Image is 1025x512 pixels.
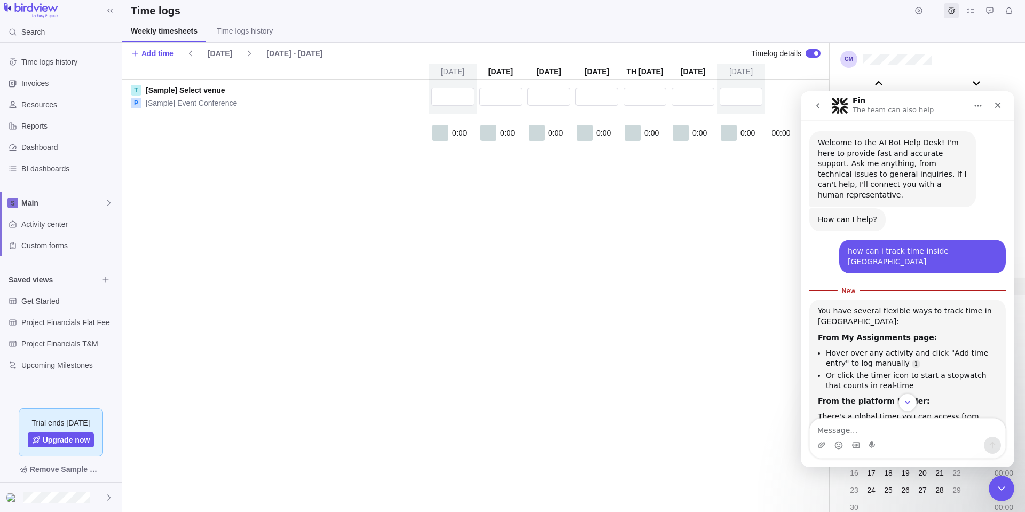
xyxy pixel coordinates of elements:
span: 29 [952,485,961,495]
a: Notifications [1002,8,1016,17]
span: Get Started [21,296,117,306]
span: 24 [867,485,876,495]
span: Reports [21,121,117,131]
span: Custom forms [21,240,117,251]
span: 22 [952,468,961,478]
a: [Sample] Select venue [146,85,225,96]
a: Time logs [944,8,959,17]
span: Main [21,198,105,208]
div: [DATE] [717,64,765,80]
span: Project Financials Flat Fee [21,317,117,328]
a: Weekly timesheets [122,21,206,42]
a: Approval requests [982,8,997,17]
button: Gif picker [51,350,59,358]
div: [DATE] [525,64,573,80]
span: 17 [867,468,876,478]
span: Browse views [98,272,113,287]
span: Saved views [9,274,98,285]
div: [DATE] [477,64,525,80]
span: Add time [141,48,174,59]
div: [DATE] [669,64,717,80]
textarea: Message… [9,327,204,345]
span: [DATE] [203,46,236,61]
li: Hover over any activity and click "Add time entry" to log manually [25,257,196,277]
a: Upgrade now [28,432,94,447]
span: 0:00 [692,128,707,138]
span: Remove Sample Data [30,463,102,476]
span: Start timer [911,3,926,18]
span: Notifications [1002,3,1016,18]
span: 0:00 [500,128,515,138]
span: 19 [901,468,910,478]
span: Activity center [21,219,117,230]
span: 26 [901,485,910,495]
span: Timelog details [751,48,801,59]
div: Giovanni Marchesini [6,491,19,504]
button: Start recording [68,350,76,358]
iframe: Intercom live chat [989,476,1014,501]
span: 16 [850,468,858,478]
span: 27 [918,485,927,495]
span: 21 [935,468,944,478]
span: 20 [918,468,927,478]
button: Emoji picker [34,350,42,358]
div: 00:00 [992,466,1016,481]
span: Invoices [21,78,117,89]
a: [Sample] Event Conference [146,98,237,108]
span: Trial ends [DATE] [32,418,90,428]
img: logo [4,3,58,18]
div: T [131,85,141,96]
b: From My Assignments page: [17,242,136,250]
span: BI dashboards [21,163,117,174]
span: 0:00 [596,128,611,138]
button: Send a message… [183,345,200,363]
span: 0:00 [452,128,467,138]
img: Show [6,493,19,502]
div: [DATE] [429,64,477,80]
a: My assignments [963,8,978,17]
span: Time logs history [217,26,273,36]
div: P [131,98,141,108]
span: 18 [884,468,893,478]
span: Resources [21,99,117,110]
span: 23 [850,485,858,495]
a: Time logs history [208,21,281,42]
span: Time logs history [21,57,117,67]
span: Dashboard [21,142,117,153]
span: Upcoming Milestones [21,360,117,371]
span: My assignments [963,3,978,18]
span: Add time [131,46,174,61]
span: Project Financials T&M [21,338,117,349]
a: Source reference 149996464: [111,269,120,277]
span: [DATE] [208,48,232,59]
span: Weekly timesheets [131,26,198,36]
div: You have several flexible ways to track time in [GEOGRAPHIC_DATA]: [17,215,196,235]
button: Scroll to bottom [98,302,116,320]
button: Upload attachment [17,350,25,358]
span: Remove Sample Data [9,461,113,478]
div: [DATE] [573,64,621,80]
span: Upgrade now [43,435,90,445]
span: Search [21,27,45,37]
div: Th [DATE] [621,64,669,80]
span: 25 [884,485,893,495]
span: 0:00 [548,128,563,138]
span: 00:00 [771,128,790,138]
span: Approval requests [982,3,997,18]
